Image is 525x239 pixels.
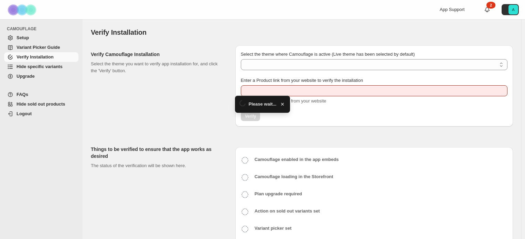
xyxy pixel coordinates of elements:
[17,35,29,40] span: Setup
[508,5,518,14] span: Avatar with initials A
[91,146,224,160] h2: Things to be verified to ensure that the app works as desired
[17,92,28,97] span: FAQs
[91,29,147,36] span: Verify Installation
[4,62,78,72] a: Hide specific variants
[17,101,65,107] span: Hide sold out products
[241,52,415,57] span: Select the theme where Camouflage is active (Live theme has been selected by default)
[255,208,320,214] b: Action on sold out variants set
[255,191,302,196] b: Plan upgrade required
[4,43,78,52] a: Variant Picker Guide
[255,174,333,179] b: Camouflage loading in the Storefront
[6,0,40,19] img: Camouflage
[241,78,363,83] span: Enter a Product link from your website to verify the installation
[7,26,79,32] span: CAMOUFLAGE
[17,45,60,50] span: Variant Picker Guide
[4,109,78,119] a: Logout
[486,2,495,9] div: 2
[255,157,339,162] b: Camouflage enabled in the app embeds
[502,4,519,15] button: Avatar with initials A
[17,64,63,69] span: Hide specific variants
[4,90,78,99] a: FAQs
[17,111,32,116] span: Logout
[4,52,78,62] a: Verify Installation
[91,162,224,169] p: The status of the verification will be shown here.
[249,101,277,108] span: Please wait...
[17,74,35,79] span: Upgrade
[4,72,78,81] a: Upgrade
[17,54,54,59] span: Verify Installation
[440,7,464,12] span: App Support
[4,33,78,43] a: Setup
[4,99,78,109] a: Hide sold out products
[512,8,515,12] text: A
[91,51,224,58] h2: Verify Camouflage Installation
[484,6,491,13] a: 2
[91,61,224,74] p: Select the theme you want to verify app installation for, and click the 'Verify' button.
